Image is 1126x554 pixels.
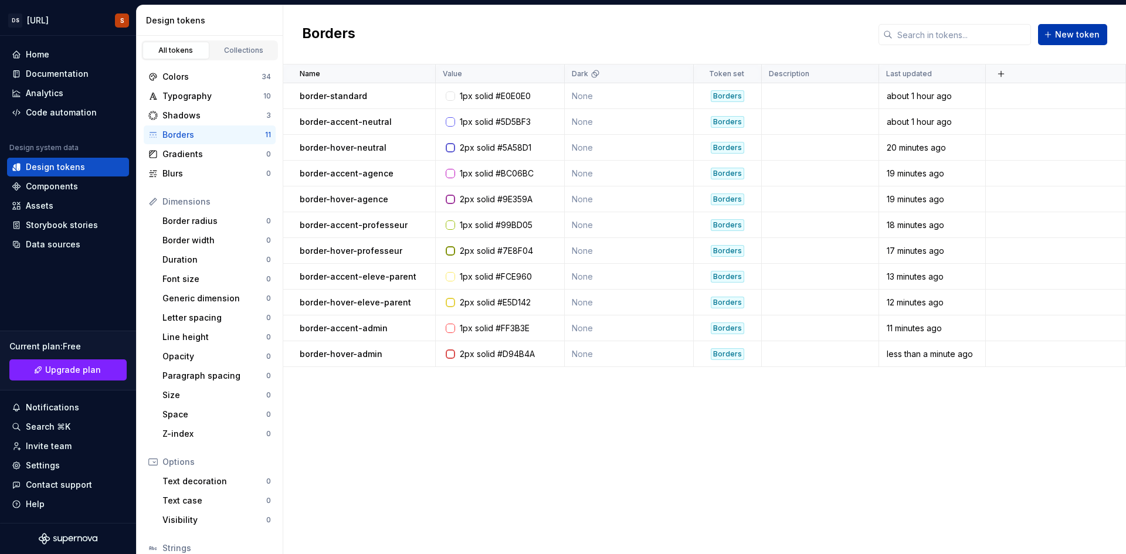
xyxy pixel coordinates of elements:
[460,116,473,128] div: 1px
[893,24,1031,45] input: Search in tokens...
[880,90,985,102] div: about 1 hour ago
[7,84,129,103] a: Analytics
[565,315,694,341] td: None
[162,456,271,468] div: Options
[266,274,271,284] div: 0
[266,390,271,400] div: 0
[26,421,70,433] div: Search ⌘K
[769,69,809,79] p: Description
[26,498,45,510] div: Help
[26,239,80,250] div: Data sources
[215,46,273,55] div: Collections
[1055,29,1100,40] span: New token
[496,168,534,179] div: #BC06BC
[565,290,694,315] td: None
[158,212,276,230] a: Border radius0
[26,161,85,173] div: Design tokens
[497,142,531,154] div: #5A58D1
[496,219,533,231] div: #99BD05
[7,456,129,475] a: Settings
[497,245,533,257] div: #7E8F04
[711,168,744,179] div: Borders
[265,130,271,140] div: 11
[162,254,266,266] div: Duration
[266,111,271,120] div: 3
[158,366,276,385] a: Paragraph spacing0
[7,196,129,215] a: Assets
[475,168,493,179] div: solid
[162,495,266,507] div: Text case
[711,271,744,283] div: Borders
[300,168,394,179] p: border-accent-agence
[158,472,276,491] a: Text decoration0
[300,193,388,205] p: border-hover-agence
[7,216,129,234] a: Storybook stories
[26,440,72,452] div: Invite team
[7,437,129,456] a: Invite team
[711,193,744,205] div: Borders
[7,103,129,122] a: Code automation
[9,359,127,380] a: Upgrade plan
[711,245,744,257] div: Borders
[266,429,271,439] div: 0
[880,322,985,334] div: 11 minutes ago
[26,200,53,212] div: Assets
[460,245,474,257] div: 2px
[300,348,382,360] p: border-hover-admin
[266,236,271,245] div: 0
[7,398,129,417] button: Notifications
[266,352,271,361] div: 0
[880,116,985,128] div: about 1 hour ago
[460,142,474,154] div: 2px
[266,371,271,380] div: 0
[477,348,495,360] div: solid
[477,142,495,154] div: solid
[496,90,531,102] div: #E0E0E0
[497,297,531,308] div: #E5D142
[7,177,129,196] a: Components
[565,212,694,238] td: None
[711,116,744,128] div: Borders
[162,293,266,304] div: Generic dimension
[158,308,276,327] a: Letter spacing0
[266,216,271,226] div: 0
[158,405,276,424] a: Space0
[9,143,79,152] div: Design system data
[266,255,271,264] div: 0
[7,235,129,254] a: Data sources
[711,322,744,334] div: Borders
[496,116,531,128] div: #5D5BF3
[300,322,388,334] p: border-accent-admin
[162,273,266,285] div: Font size
[144,164,276,183] a: Blurs0
[460,168,473,179] div: 1px
[302,24,355,45] h2: Borders
[162,514,266,526] div: Visibility
[565,341,694,367] td: None
[263,91,271,101] div: 10
[39,533,97,545] svg: Supernova Logo
[158,250,276,269] a: Duration0
[880,193,985,205] div: 19 minutes ago
[7,417,129,436] button: Search ⌘K
[565,264,694,290] td: None
[475,219,493,231] div: solid
[26,479,92,491] div: Contact support
[162,234,266,246] div: Border width
[147,46,205,55] div: All tokens
[162,148,266,160] div: Gradients
[886,69,932,79] p: Last updated
[565,161,694,186] td: None
[146,15,278,26] div: Design tokens
[300,245,402,257] p: border-hover-professeur
[460,348,474,360] div: 2px
[162,331,266,343] div: Line height
[158,289,276,308] a: Generic dimension0
[443,69,462,79] p: Value
[162,428,266,440] div: Z-index
[496,271,532,283] div: #FCE960
[496,322,530,334] div: #FF3B3E
[475,322,493,334] div: solid
[880,348,985,360] div: less than a minute ago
